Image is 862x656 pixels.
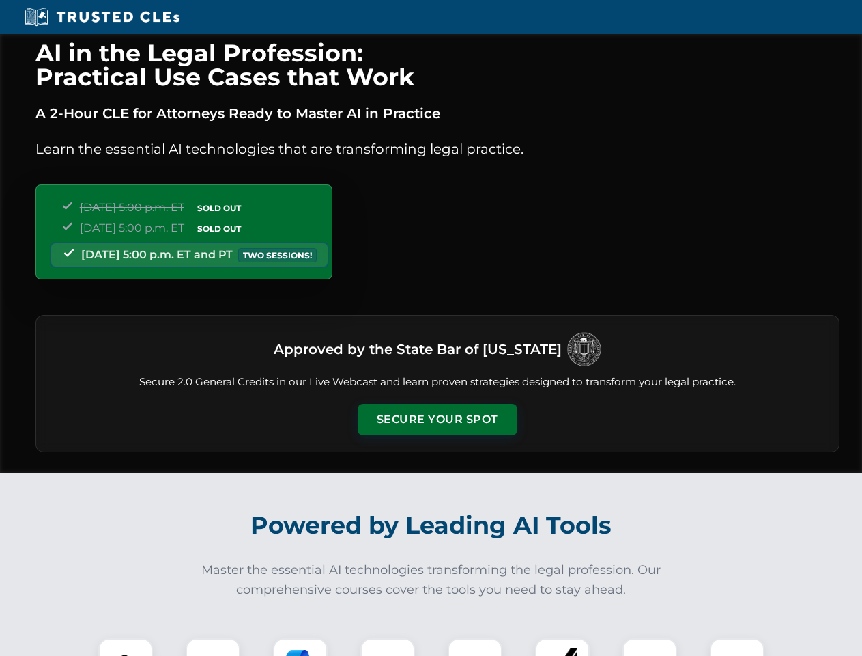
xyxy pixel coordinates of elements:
span: SOLD OUT [192,221,246,236]
span: [DATE] 5:00 p.m. ET [80,201,184,214]
h1: AI in the Legal Profession: Practical Use Cases that Work [35,41,839,89]
p: A 2-Hour CLE for Attorneys Ready to Master AI in Practice [35,102,839,124]
p: Secure 2.0 General Credits in our Live Webcast and learn proven strategies designed to transform ... [53,374,822,390]
img: Logo [567,332,601,366]
span: SOLD OUT [192,201,246,215]
p: Learn the essential AI technologies that are transforming legal practice. [35,138,839,160]
span: [DATE] 5:00 p.m. ET [80,221,184,234]
button: Secure Your Spot [358,404,517,435]
img: Trusted CLEs [20,7,184,27]
h3: Approved by the State Bar of [US_STATE] [274,337,562,361]
h2: Powered by Leading AI Tools [53,502,809,549]
p: Master the essential AI technologies transforming the legal profession. Our comprehensive courses... [192,560,670,600]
